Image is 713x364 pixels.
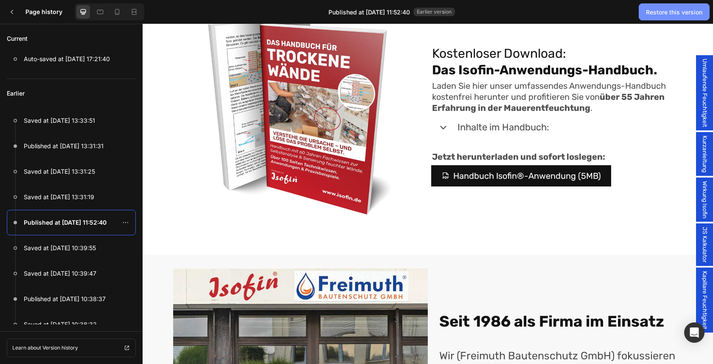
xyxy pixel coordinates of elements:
p: Laden Sie hier unser umfassendes Anwendungs-Handbuch kostenfrei herunter und profitieren Sie von . [289,56,539,90]
p: Wirksamkeits- [48,162,276,175]
h3: Page history [25,7,71,17]
span: Published at [DATE] 11:52:40 [328,8,410,17]
span: Kapillare Feuchtigkeit [557,247,566,305]
span: Umlaufende Feuchtigkeit [557,35,566,103]
p: Current [7,31,136,46]
span: bei [31,67,49,82]
p: Auto-saved at [DATE] 17:21:40 [24,54,110,64]
h2: Kostenloser Download: [289,21,540,56]
strong: Das Isofin-Anwendungs-Handbuch. [289,39,515,54]
a: kapillarer Feuchtigkeit [49,67,180,82]
strong: Feuchtes Mauerwerk eigenständig sanieren [31,97,302,154]
p: Für [48,201,276,214]
strong: Qualität & Wirkung mehrfach bestätigt: [31,278,162,286]
strong: Horizontalsperre oder Flächensperre [31,51,269,66]
strong: alle Mauerwerkstypen [68,200,210,215]
p: Inhalte im Handbuch: [315,95,407,112]
strong: Lebenslange [48,161,130,176]
p: Published at [DATE] 13:31:31 [24,141,104,151]
span: Kurzanleitung [558,112,566,149]
p: als Fachfirma [48,181,276,194]
span: JS Kalkulator [557,203,566,239]
img: gempages_549688892727493681-45bf4bcc-8f2e-4c9d-bb09-682070a9a66c.png [135,296,181,319]
span: in Wohnräumen und [PERSON_NAME] [180,67,403,82]
p: Saved at [DATE] 13:31:25 [24,166,95,177]
p: Saved at [DATE] 13:31:19 [24,192,94,202]
p: Published at [DATE] 10:38:37 [24,294,106,304]
p: Saved at [DATE] 10:38:32 [24,319,97,330]
span: Wirkung Isofin [557,157,566,195]
a: Learn about Version history [7,339,136,357]
strong: Bis zu 70% günstiger [48,180,180,195]
span: Earlier version [413,8,455,16]
p: Handbuch Isofin®-Anwendung (5MB) [311,147,458,158]
p: Mehr zum Produkt [84,244,157,259]
div: Drop element here [481,182,526,189]
button: Restore this version [639,3,710,20]
div: Restore this version [646,8,702,17]
span: Umlaufende Feuchtigkeit [558,35,566,103]
p: Saved at [DATE] 13:33:51 [24,116,95,126]
img: gempages_549688892727493681-e75f85c9-ec86-4c24-a7e3-26518309f83e.png [35,289,71,325]
a: Handbuch Isofin®-Anwendung (5MB) [289,141,469,163]
p: Published at [DATE] 11:52:40 [24,217,107,228]
p: Saved at [DATE] 10:39:55 [24,243,96,253]
strong: Garantie! [213,161,273,176]
p: Saved at [DATE] 10:39:47 [24,268,96,279]
span: JS Kalkulator [558,203,566,239]
span: Wirkung Isofin [558,157,566,195]
img: gempages_549688892727493681-5c62e056-5730-465a-b9a1-dcf4b55854b3.png [87,289,124,325]
div: Open Intercom Messenger [684,322,705,343]
iframe: Design area [143,24,713,364]
p: Learn about Version history [12,344,78,352]
p: Sanierungskosten berechnen [230,244,345,259]
a: Sanierungskosten berechnen [208,240,355,262]
a: Mehr zum Produkt [31,240,199,262]
strong: Seit 1986 als Firma im Einsatz [297,288,522,307]
span: Kurzanleitung [557,112,566,149]
div: Drop element here [324,304,369,310]
p: Earlier [7,79,136,108]
span: Kapillare Feuchtigkeit [558,247,566,305]
strong: Jetzt herunterladen und sofort loslegen: [289,128,463,138]
strong: über 55 Jahren Erfahrung in der Mauerentfeuchtung [289,68,522,89]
